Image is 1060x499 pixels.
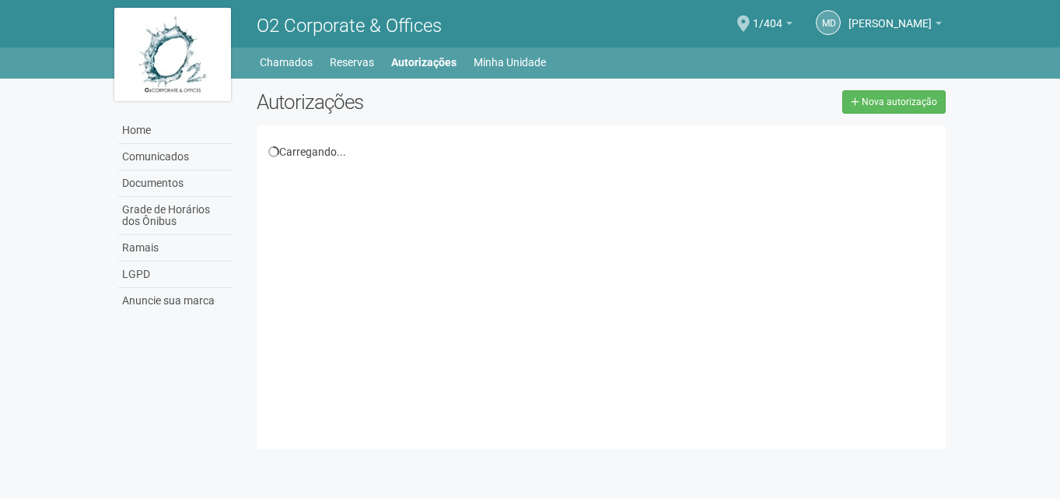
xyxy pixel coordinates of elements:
[268,145,935,159] div: Carregando...
[842,90,946,114] a: Nova autorização
[260,51,313,73] a: Chamados
[330,51,374,73] a: Reservas
[114,8,231,101] img: logo.jpg
[118,288,233,314] a: Anuncie sua marca
[257,90,589,114] h2: Autorizações
[118,235,233,262] a: Ramais
[118,197,233,235] a: Grade de Horários dos Ônibus
[118,262,233,288] a: LGPD
[118,170,233,197] a: Documentos
[118,118,233,144] a: Home
[816,10,841,35] a: Md
[118,144,233,170] a: Comunicados
[753,2,782,30] span: 1/404
[848,19,942,32] a: [PERSON_NAME]
[474,51,546,73] a: Minha Unidade
[862,97,937,107] span: Nova autorização
[391,51,457,73] a: Autorizações
[257,15,442,37] span: O2 Corporate & Offices
[848,2,932,30] span: Michele de Carvalho
[753,19,792,32] a: 1/404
